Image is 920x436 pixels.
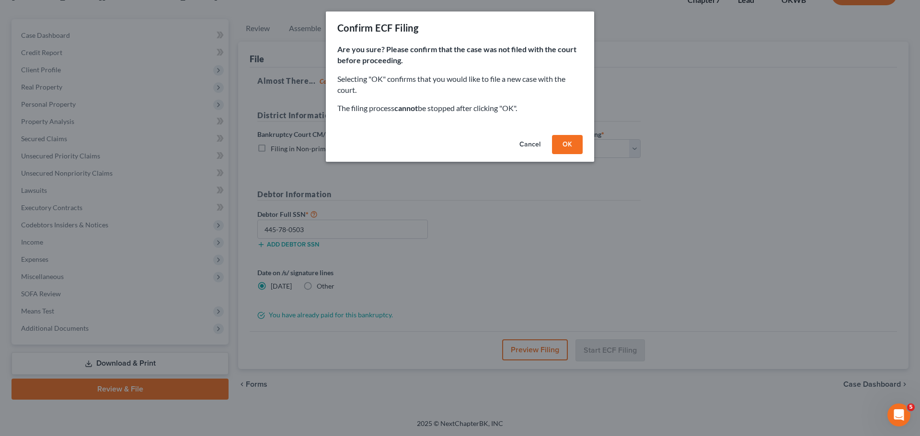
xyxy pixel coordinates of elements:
p: The filing process be stopped after clicking "OK". [337,103,583,114]
p: Selecting "OK" confirms that you would like to file a new case with the court. [337,74,583,96]
iframe: Intercom live chat [887,403,910,426]
strong: cannot [394,103,418,112]
strong: Are you sure? Please confirm that the case was not filed with the court before proceeding. [337,45,576,65]
button: OK [552,135,583,154]
div: Confirm ECF Filing [337,21,418,34]
span: 5 [907,403,915,411]
button: Cancel [512,135,548,154]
